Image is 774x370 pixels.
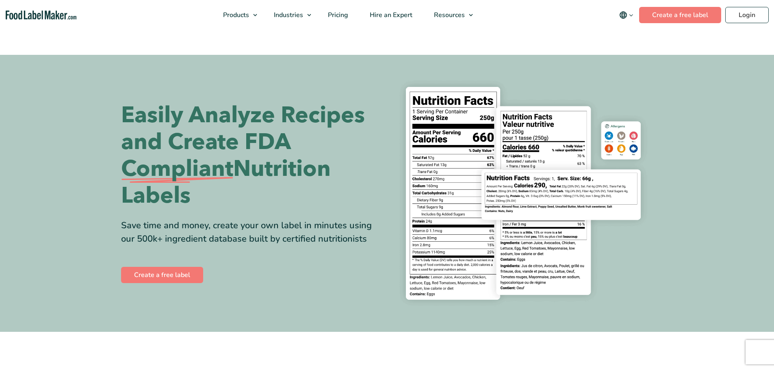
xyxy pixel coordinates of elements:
[725,7,769,23] a: Login
[639,7,721,23] a: Create a free label
[121,102,381,209] h1: Easily Analyze Recipes and Create FDA Nutrition Labels
[221,11,250,19] span: Products
[121,156,233,182] span: Compliant
[431,11,466,19] span: Resources
[325,11,349,19] span: Pricing
[271,11,304,19] span: Industries
[367,11,413,19] span: Hire an Expert
[121,267,203,283] a: Create a free label
[121,219,381,246] div: Save time and money, create your own label in minutes using our 500k+ ingredient database built b...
